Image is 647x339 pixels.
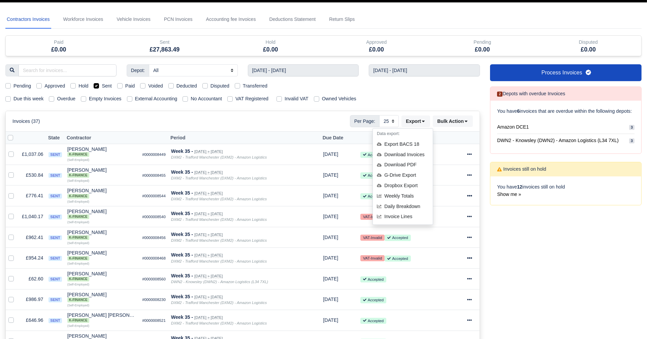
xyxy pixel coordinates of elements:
span: DWN2 - Knowsley (DWN2) - Amazon Logistics (L34 7XL) [497,137,619,144]
i: DXM2 - Trafford Manchester (DXM2) - Amazon Logistics [171,238,267,242]
div: [PERSON_NAME] [67,271,137,281]
small: #0000008449 [142,152,166,157]
span: 1 day from now [323,235,338,240]
div: [PERSON_NAME] K-Finance [67,168,137,178]
a: Vehicle Invoices [115,10,152,29]
div: Sent [112,36,218,56]
div: Paid [6,36,112,56]
input: End week... [369,64,480,76]
a: Deductions Statement [268,10,317,29]
small: (Self-Employed) [67,262,89,265]
strong: Week 35 - [171,190,193,196]
td: £986.97 [19,289,46,310]
h5: £0.00 [11,46,107,53]
strong: Week 35 - [171,169,193,175]
div: Pending [434,38,530,46]
label: Due this week [13,95,43,103]
div: [PERSON_NAME] K-Finance [67,209,137,219]
span: sent [48,214,62,219]
span: K-Finance [67,152,89,157]
small: Accepted [360,172,386,178]
a: DWN2 - Knowsley (DWN2) - Amazon Logistics (L34 7XL) 3 [497,134,635,147]
td: £954.24 [19,248,46,269]
div: [PERSON_NAME] K-Finance [67,271,137,281]
a: Amazon DCE1 3 [497,121,635,134]
span: K-Finance [67,214,89,219]
div: [PERSON_NAME] [67,188,137,198]
a: Daily Breakdown [373,201,433,212]
td: £1,037.06 [19,144,46,165]
span: sent [48,297,62,302]
div: [PERSON_NAME] [PERSON_NAME] [67,313,137,323]
small: (Self-Employed) [67,200,89,203]
small: [DATE] » [DATE] [194,149,223,154]
small: [DATE] » [DATE] [194,253,223,258]
span: 1 day from now [323,172,338,178]
p: You have invoices that are overdue within the following depots: [497,107,635,115]
small: (Self-Employed) [67,283,89,286]
span: 3 [629,138,635,143]
div: Sent [117,38,213,46]
i: DXM2 - Trafford Manchester (DXM2) - Amazon Logistics [171,197,267,201]
small: (Self-Employed) [67,241,89,245]
div: [PERSON_NAME] K-Finance [67,230,137,240]
label: Invalid VAT [285,95,309,103]
strong: Week 35 - [171,232,193,237]
strong: 12 [517,184,522,190]
strong: Week 35 - [171,294,193,299]
input: Start week... [248,64,359,76]
span: 1 day from now [323,193,338,198]
strong: Week 35 - [171,314,193,320]
small: #0000008456 [142,236,166,240]
label: Empty Invoices [89,95,122,103]
small: [DATE] » [DATE] [194,170,223,175]
strong: 6 [517,108,520,114]
span: 1 day from now [323,214,338,219]
div: [PERSON_NAME] [67,147,137,157]
label: Transferred [243,82,267,90]
span: Depot: [127,64,149,76]
small: Accepted [385,256,411,262]
h5: £0.00 [223,46,319,53]
td: £530.84 [19,165,46,185]
span: sent [48,194,62,199]
a: PCN Invoices [163,10,194,29]
button: Bulk Action [433,115,473,127]
div: Hold [223,38,319,46]
strong: Week 35 - [171,273,193,278]
i: DWN2 - Knowsley (DWN2) - Amazon Logistics (L34 7XL) [171,280,268,284]
div: [PERSON_NAME] [67,168,137,178]
span: sent [48,318,62,323]
small: [DATE] » [DATE] [194,212,223,216]
a: Contractors Invoices [5,10,51,29]
small: (Self-Employed) [67,158,89,162]
h5: £0.00 [329,46,425,53]
strong: Week 35 - [171,252,193,258]
span: sent [48,235,62,240]
td: £1,040.17 [19,206,46,227]
div: Export [401,115,433,127]
h6: Invoices still on hold [497,166,546,172]
i: DXM2 - Trafford Manchester (DXM2) - Amazon Logistics [171,321,267,325]
span: K-Finance [67,298,89,302]
div: Dropbox Export [373,180,433,191]
small: (Self-Employed) [67,324,89,328]
div: [PERSON_NAME] [67,250,137,261]
span: K-Finance [67,173,89,178]
small: (Self-Employed) [67,304,89,307]
h6: Data export: [373,129,433,139]
td: £776.41 [19,185,46,206]
a: Return Slips [328,10,356,29]
small: Accepted [360,152,386,158]
div: [PERSON_NAME] [PERSON_NAME] K-Finance [67,313,137,323]
small: VAT-Invalid [360,214,385,220]
small: Accepted [360,276,386,282]
span: K-Finance [67,235,89,240]
button: Export [401,115,430,127]
small: [DATE] » [DATE] [194,295,223,299]
div: You have invoices still on hold [490,176,641,205]
div: [PERSON_NAME] [67,209,137,219]
label: Disputed [211,82,229,90]
span: 1 day from now [323,151,338,157]
label: Hold [78,82,88,90]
